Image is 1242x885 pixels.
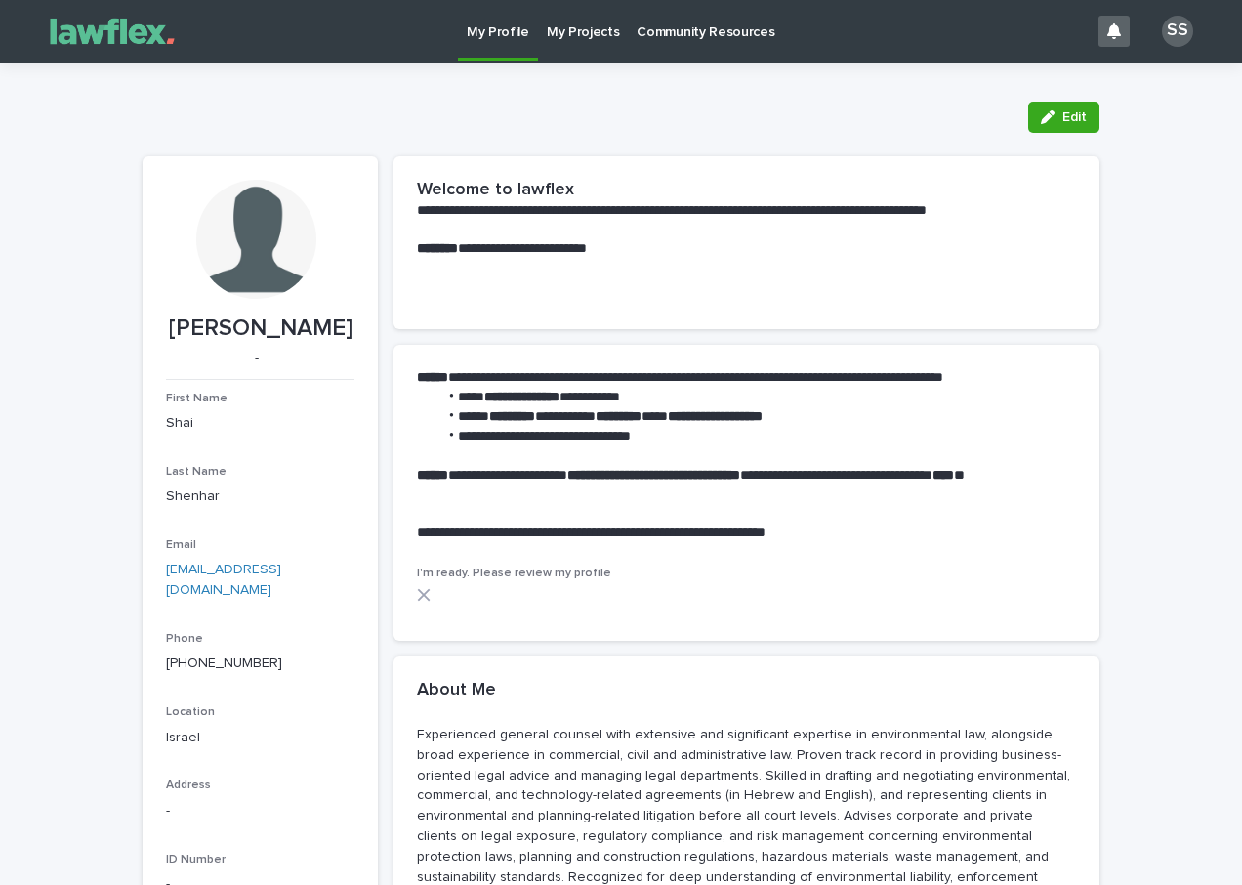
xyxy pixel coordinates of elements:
span: ID Number [166,854,226,865]
span: First Name [166,393,228,404]
p: [PERSON_NAME] [166,315,354,343]
span: Phone [166,633,203,645]
span: I'm ready. Please review my profile [417,568,611,579]
span: Edit [1062,110,1087,124]
span: Address [166,780,211,791]
p: [PHONE_NUMBER] [166,653,354,674]
span: Email [166,539,196,551]
span: Last Name [166,466,227,478]
p: - [166,801,354,822]
p: - [166,351,347,367]
div: SS [1162,16,1193,47]
span: Location [166,706,215,718]
p: Israel [166,728,354,748]
p: Shenhar [166,486,354,507]
h2: Welcome to lawflex [417,180,574,201]
a: [EMAIL_ADDRESS][DOMAIN_NAME] [166,563,281,597]
p: Shai [166,413,354,434]
img: Gnvw4qrBSHOAfo8VMhG6 [39,12,186,51]
h2: About Me [417,680,496,701]
button: Edit [1028,102,1099,133]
